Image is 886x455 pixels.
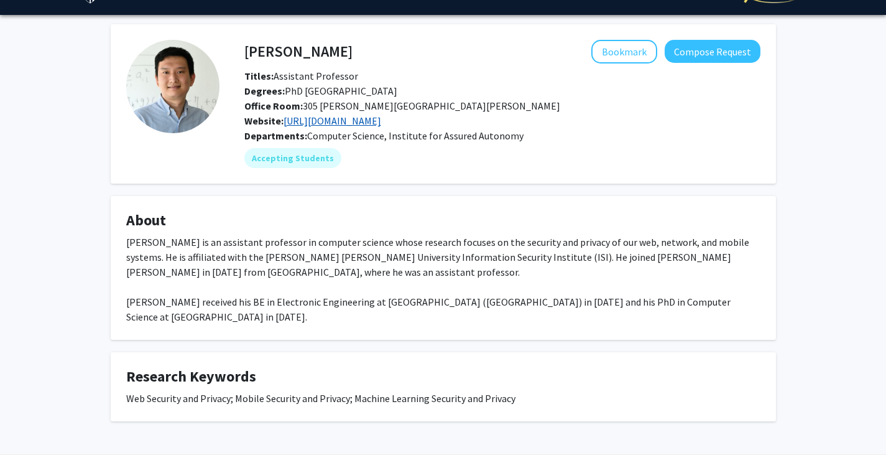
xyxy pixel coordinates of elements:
[126,391,760,406] div: Web Security and Privacy; Mobile Security and Privacy; Machine Learning Security and Privacy
[126,368,760,386] h4: Research Keywords
[244,85,397,97] span: PhD [GEOGRAPHIC_DATA]
[126,40,219,133] img: Profile Picture
[244,115,284,127] b: Website:
[244,40,353,63] h4: [PERSON_NAME]
[126,235,760,324] div: [PERSON_NAME] is an assistant professor in computer science whose research focuses on the securit...
[244,100,560,112] span: 305 [PERSON_NAME][GEOGRAPHIC_DATA][PERSON_NAME]
[244,148,341,168] mat-chip: Accepting Students
[244,70,358,82] span: Assistant Professor
[284,115,381,127] a: Opens in a new tab
[126,212,760,230] h4: About
[244,129,307,142] b: Departments:
[9,399,53,446] iframe: Chat
[244,100,303,112] b: Office Room:
[665,40,760,63] button: Compose Request to Yinzhi Cao
[244,70,274,82] b: Titles:
[244,85,285,97] b: Degrees:
[307,129,524,142] span: Computer Science, Institute for Assured Autonomy
[591,40,657,63] button: Add Yinzhi Cao to Bookmarks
